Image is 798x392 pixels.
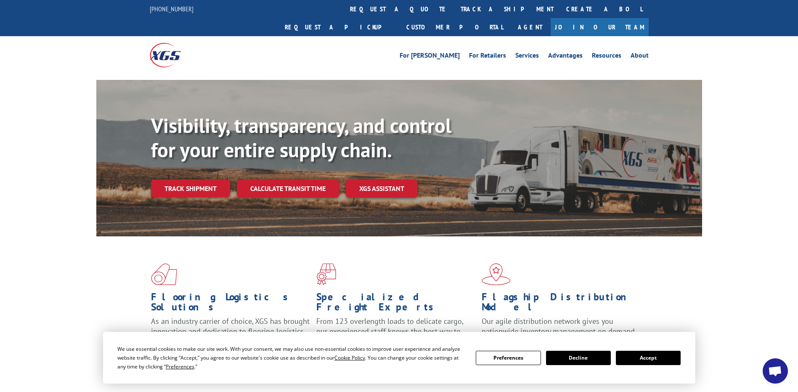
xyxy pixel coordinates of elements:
[476,351,541,365] button: Preferences
[316,263,336,285] img: xgs-icon-focused-on-flooring-red
[334,354,365,361] span: Cookie Policy
[551,18,649,36] a: Join Our Team
[482,263,511,285] img: xgs-icon-flagship-distribution-model-red
[346,180,418,198] a: XGS ASSISTANT
[151,316,310,346] span: As an industry carrier of choice, XGS has brought innovation and dedication to flooring logistics...
[278,18,400,36] a: Request a pickup
[166,363,194,370] span: Preferences
[150,5,194,13] a: [PHONE_NUMBER]
[237,180,339,198] a: Calculate transit time
[151,292,310,316] h1: Flooring Logistics Solutions
[400,52,460,61] a: For [PERSON_NAME]
[316,292,475,316] h1: Specialized Freight Experts
[151,112,451,163] b: Visibility, transparency, and control for your entire supply chain.
[151,263,177,285] img: xgs-icon-total-supply-chain-intelligence-red
[509,18,551,36] a: Agent
[482,316,636,336] span: Our agile distribution network gives you nationwide inventory management on demand.
[763,358,788,384] a: Open chat
[548,52,583,61] a: Advantages
[616,351,681,365] button: Accept
[469,52,506,61] a: For Retailers
[400,18,509,36] a: Customer Portal
[631,52,649,61] a: About
[316,316,475,354] p: From 123 overlength loads to delicate cargo, our experienced staff knows the best way to move you...
[482,292,641,316] h1: Flagship Distribution Model
[117,344,466,371] div: We use essential cookies to make our site work. With your consent, we may also use non-essential ...
[592,52,621,61] a: Resources
[103,332,695,384] div: Cookie Consent Prompt
[515,52,539,61] a: Services
[546,351,611,365] button: Decline
[151,180,230,197] a: Track shipment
